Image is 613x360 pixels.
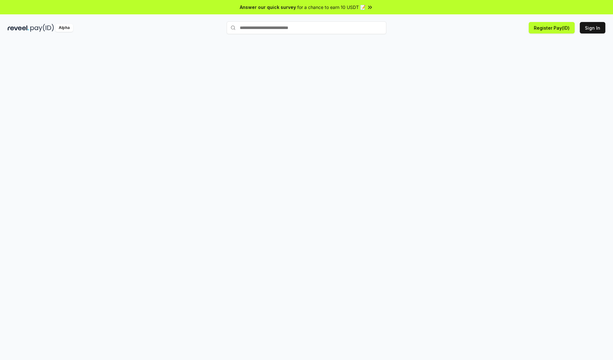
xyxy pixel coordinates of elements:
img: reveel_dark [8,24,29,32]
button: Sign In [580,22,605,33]
img: pay_id [30,24,54,32]
span: Answer our quick survey [240,4,296,11]
button: Register Pay(ID) [529,22,575,33]
div: Alpha [55,24,73,32]
span: for a chance to earn 10 USDT 📝 [297,4,366,11]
